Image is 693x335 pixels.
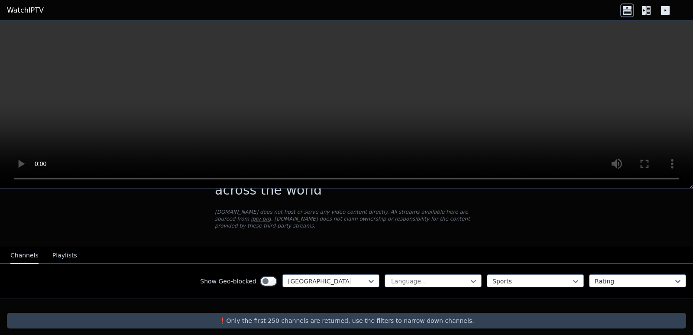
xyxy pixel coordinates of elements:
a: iptv-org [251,216,271,222]
button: Playlists [52,247,77,264]
label: Show Geo-blocked [200,277,256,286]
button: Channels [10,247,39,264]
a: WatchIPTV [7,5,44,16]
p: ❗️Only the first 250 channels are returned, use the filters to narrow down channels. [10,316,683,325]
p: [DOMAIN_NAME] does not host or serve any video content directly. All streams available here are s... [215,208,478,229]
